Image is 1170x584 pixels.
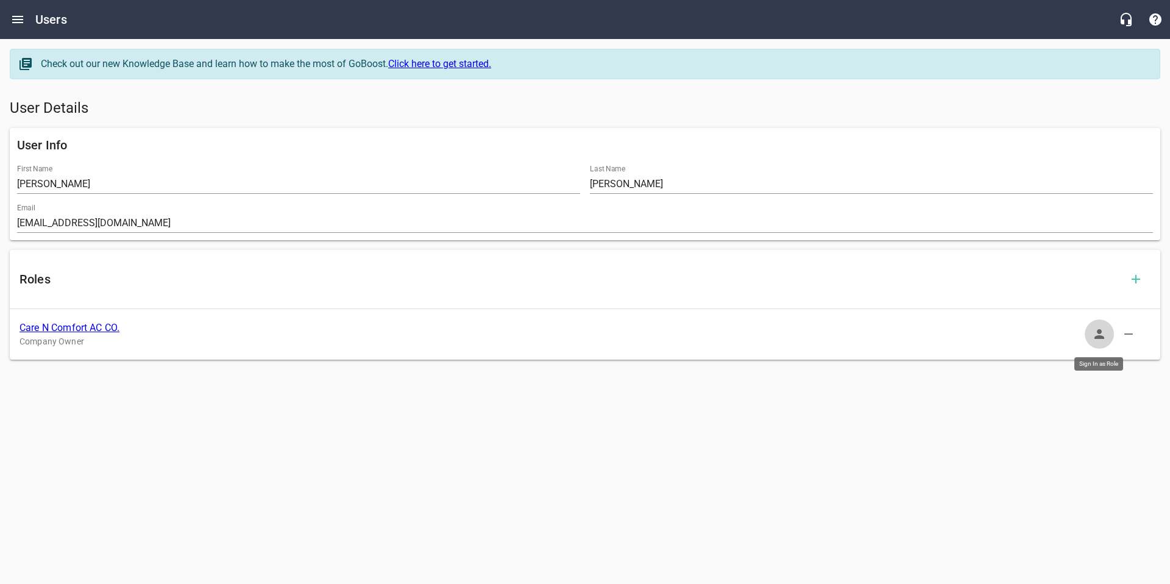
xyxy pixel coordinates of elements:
[1121,265,1150,294] button: Add Role
[35,10,67,29] h6: Users
[17,135,1153,155] h6: User Info
[1114,319,1143,349] button: Delete Role
[1141,5,1170,34] button: Support Portal
[1111,5,1141,34] button: Live Chat
[17,204,35,212] label: Email
[19,269,1121,289] h6: Roles
[3,5,32,34] button: Open drawer
[388,58,491,69] a: Click here to get started.
[10,99,1160,118] h5: User Details
[41,57,1147,71] div: Check out our new Knowledge Base and learn how to make the most of GoBoost.
[19,322,119,333] a: Care N Comfort AC CO.
[17,165,52,173] label: First Name
[590,165,625,173] label: Last Name
[19,335,1131,348] p: Company Owner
